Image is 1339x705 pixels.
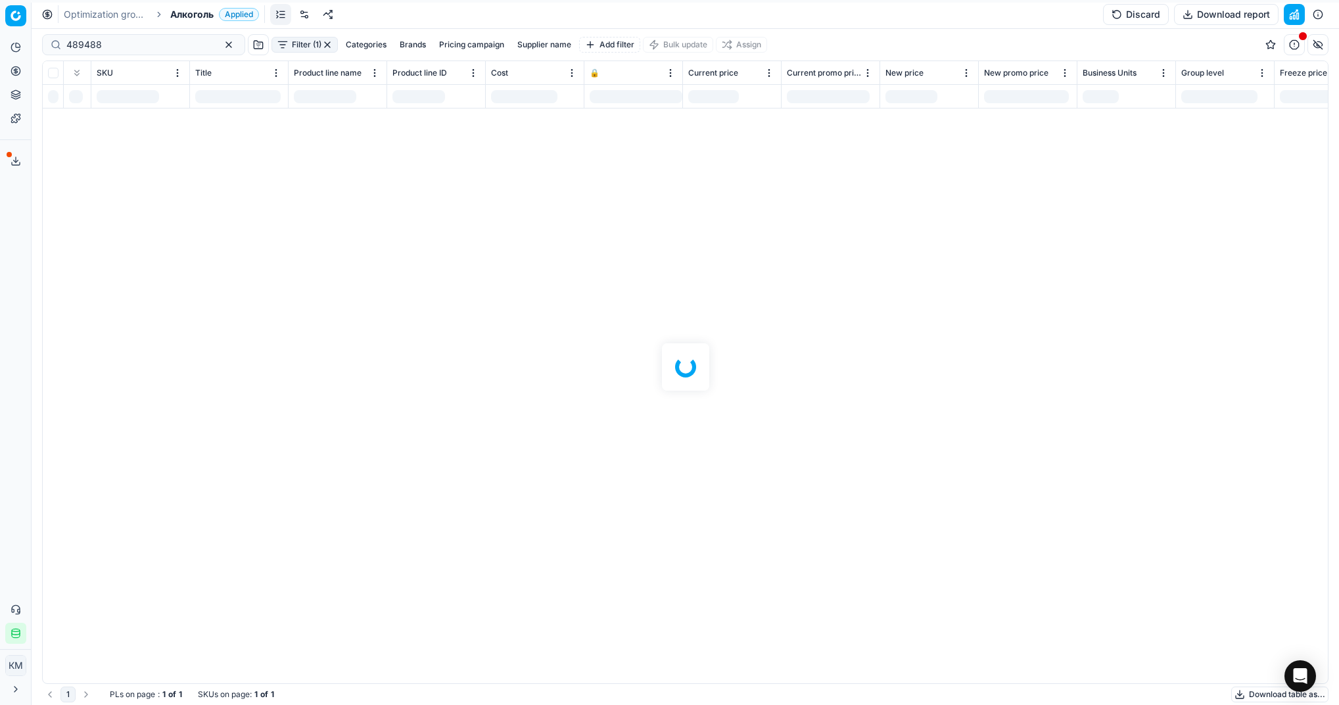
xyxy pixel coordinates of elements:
button: Discard [1103,4,1169,25]
div: Open Intercom Messenger [1284,660,1316,692]
span: Алкоголь [170,8,214,21]
span: Applied [219,8,259,21]
nav: breadcrumb [64,8,259,21]
button: Download report [1174,4,1279,25]
span: АлкогольApplied [170,8,259,21]
button: КM [5,655,26,676]
a: Optimization groups [64,8,148,21]
span: КM [6,656,26,675]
